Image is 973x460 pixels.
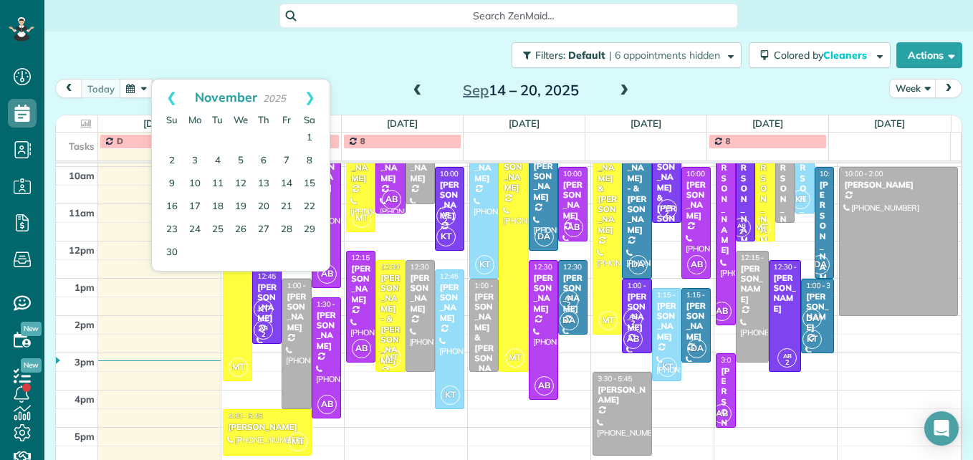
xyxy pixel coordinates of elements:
span: AB [712,404,732,423]
div: [PERSON_NAME] [474,143,494,184]
span: | 6 appointments hidden [609,49,720,62]
span: 2pm [75,319,95,330]
span: Monday [188,114,201,125]
a: 13 [252,173,275,196]
a: [DATE] [509,118,540,129]
a: 21 [275,196,298,219]
span: AB [535,376,554,396]
span: 12:45 - 2:45 [257,272,296,281]
span: 10:00 - 12:15 [440,169,483,178]
span: 1:00 - 3:00 [627,281,661,290]
h2: 14 – 20, 2025 [431,82,610,98]
span: DA [687,339,706,358]
span: Default [568,49,606,62]
a: 10 [183,173,206,196]
span: AB [629,312,638,320]
a: 29 [298,219,321,241]
span: Tuesday [212,114,223,125]
a: 1 [298,127,321,150]
div: [PERSON_NAME] [350,143,371,184]
span: MT [229,358,248,377]
button: Filters: Default | 6 appointments hidden [512,42,742,68]
div: [PERSON_NAME] [350,264,371,305]
div: [PERSON_NAME] [740,264,764,305]
span: 8 [360,135,365,146]
a: [DATE] [631,118,661,129]
div: [PERSON_NAME] [257,282,277,324]
span: AB [317,264,337,284]
div: [PERSON_NAME] [843,180,953,190]
a: 25 [206,219,229,241]
span: DA [628,255,648,274]
a: 22 [298,196,321,219]
div: [PERSON_NAME] [819,180,830,293]
small: 2 [560,298,578,312]
a: 9 [160,173,183,196]
a: 3 [183,150,206,173]
div: [PERSON_NAME] [316,310,337,352]
span: Cleaners [823,49,869,62]
span: D [117,135,123,146]
span: MT [752,218,771,237]
span: Wednesday [234,114,248,125]
span: AB [317,395,337,414]
span: 12:45 - 4:30 [440,272,479,281]
div: [PERSON_NAME] - & [PERSON_NAME] [380,273,401,365]
span: KT [802,330,822,349]
div: [PERSON_NAME] - & [PERSON_NAME] [626,143,647,235]
span: 4:30 - 5:45 [228,411,262,421]
a: 27 [252,219,275,241]
span: DA [802,309,822,328]
span: Saturday [304,114,315,125]
span: Sep [463,81,489,99]
a: 23 [160,219,183,241]
span: AB [737,221,746,229]
small: 2 [732,226,750,239]
div: [PERSON_NAME] [410,273,431,315]
span: 12:30 - 3:30 [411,262,449,272]
a: 4 [206,150,229,173]
span: AB [564,218,583,237]
span: AB [441,210,450,218]
a: Next [290,80,330,115]
a: 8 [298,150,321,173]
a: Prev [152,80,191,115]
a: 16 [160,196,183,219]
span: KT [254,300,273,319]
span: AB [565,294,573,302]
span: MT [382,348,401,368]
a: 19 [229,196,252,219]
div: [PERSON_NAME] [562,180,583,221]
span: 3pm [75,356,95,368]
a: [DATE] [143,118,174,129]
span: MT [505,348,524,368]
a: 2 [160,150,183,173]
span: AB [382,190,401,209]
div: [PERSON_NAME] [227,422,307,432]
span: KT [658,358,677,377]
button: Colored byCleaners [749,42,891,68]
span: KT [791,190,810,209]
span: New [21,358,42,373]
span: MT [598,311,618,330]
span: DA [810,255,830,274]
span: 1:15 - 3:45 [657,290,691,300]
div: [PERSON_NAME] [686,301,706,342]
a: 17 [183,196,206,219]
span: KT [475,255,494,274]
div: [PERSON_NAME] [562,273,583,315]
button: Week [889,79,936,98]
span: 1:00 - 3:30 [474,281,509,290]
div: [PERSON_NAME] [439,282,460,324]
button: today [81,79,121,98]
a: Filters: Default | 6 appointments hidden [504,42,742,68]
button: prev [55,79,82,98]
span: 1:00 - 3:00 [806,281,840,290]
span: 10am [69,170,95,181]
div: [PERSON_NAME] [533,273,554,315]
button: Actions [896,42,962,68]
span: 12:30 - 2:30 [563,262,602,272]
span: 4pm [75,393,95,405]
span: 1:15 - 3:15 [686,290,721,300]
span: AB [712,302,732,321]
